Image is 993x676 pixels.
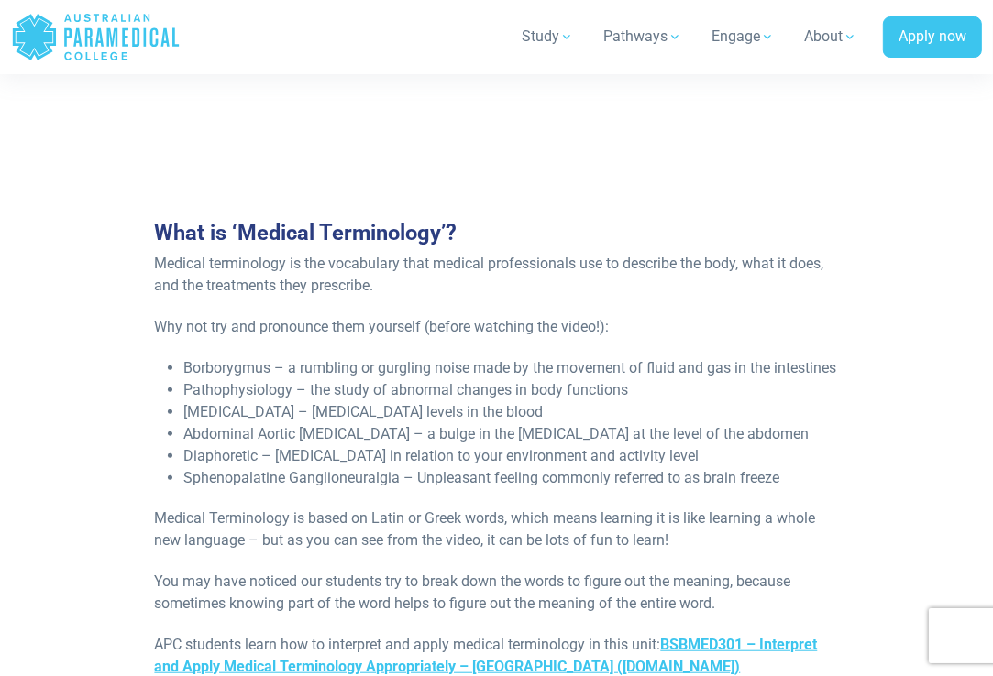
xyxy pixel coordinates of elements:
a: Engage [701,11,786,62]
li: Borborygmus – a rumbling or gurgling noise made by the movement of fluid and gas in the intestines [183,357,838,379]
p: Medical Terminology is based on Latin or Greek words, which means learning it is like learning a ... [154,507,838,551]
a: Apply now [883,16,982,59]
li: Diaphoretic – [MEDICAL_DATA] in relation to your environment and activity level [183,445,838,467]
a: Australian Paramedical College [11,7,181,67]
p: Why not try and pronounce them yourself (before watching the video!): [154,316,838,338]
a: Pathways [592,11,693,62]
li: Pathophysiology – the study of abnormal changes in body functions [183,379,838,401]
li: Abdominal Aortic [MEDICAL_DATA] – a bulge in the [MEDICAL_DATA] at the level of the abdomen [183,423,838,445]
h3: What is ‘Medical Terminology’? [154,220,838,245]
a: About [793,11,868,62]
p: Medical terminology is the vocabulary that medical professionals use to describe the body, what i... [154,253,838,297]
a: Study [511,11,585,62]
p: You may have noticed our students try to break down the words to figure out the meaning, because ... [154,571,838,615]
li: [MEDICAL_DATA] – [MEDICAL_DATA] levels in the blood [183,401,838,423]
li: Sphenopalatine Ganglioneuralgia – Unpleasant feeling commonly referred to as brain freeze [183,467,838,489]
